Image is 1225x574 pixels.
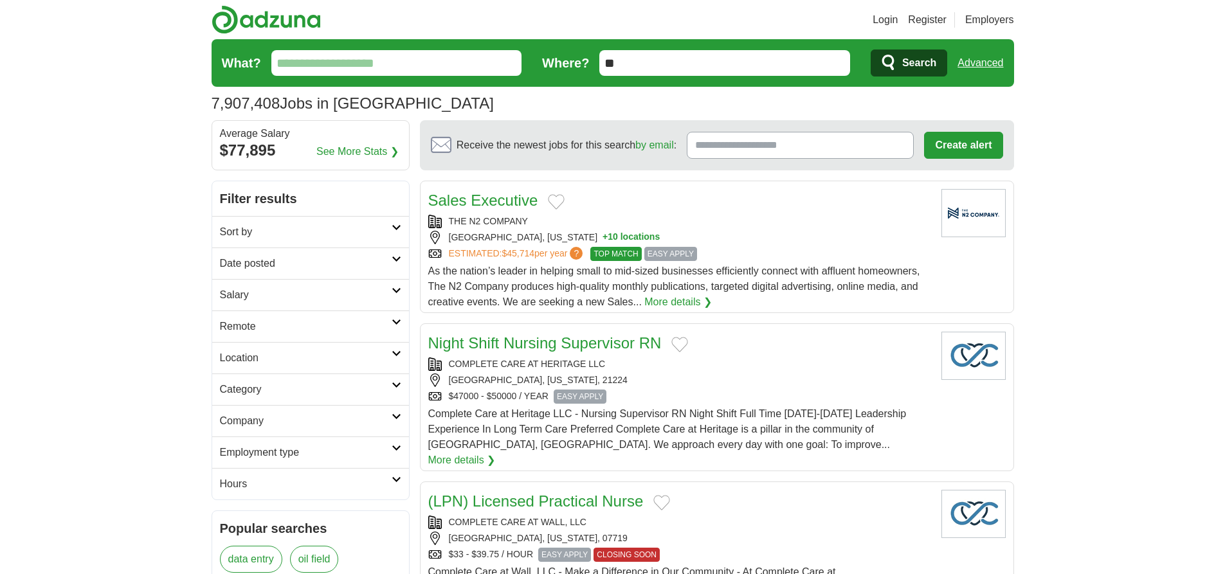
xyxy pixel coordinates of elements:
h2: Remote [220,319,392,334]
a: Category [212,373,409,405]
a: Date posted [212,247,409,279]
a: Company [212,405,409,436]
h2: Filter results [212,181,409,216]
div: $33 - $39.75 / HOUR [428,548,931,562]
h2: Category [220,382,392,397]
h2: Employment type [220,445,392,460]
h2: Popular searches [220,519,401,538]
button: Add to favorite jobs [548,194,565,210]
label: Where? [542,53,589,73]
a: Employers [965,12,1014,28]
span: As the nation’s leader in helping small to mid-sized businesses efficiently connect with affluent... [428,265,920,307]
span: EASY APPLY [538,548,591,562]
img: Company logo [941,332,1006,380]
a: Sort by [212,216,409,247]
a: data entry [220,546,282,573]
button: Create alert [924,132,1003,159]
a: Salary [212,279,409,310]
span: CLOSING SOON [594,548,660,562]
button: Add to favorite jobs [653,495,670,510]
div: COMPLETE CARE AT HERITAGE LLC [428,357,931,371]
a: Night Shift Nursing Supervisor RN [428,334,662,352]
h2: Sort by [220,224,392,240]
a: Advanced [957,50,1003,76]
span: Receive the newest jobs for this search : [457,138,676,153]
a: See More Stats ❯ [316,144,399,159]
a: More details ❯ [428,453,496,468]
a: Remote [212,310,409,342]
span: EASY APPLY [554,390,606,404]
div: [GEOGRAPHIC_DATA], [US_STATE] [428,231,931,244]
a: oil field [290,546,339,573]
a: (LPN) Licensed Practical Nurse [428,492,644,510]
span: Search [902,50,936,76]
span: EASY APPLY [644,247,697,261]
div: [GEOGRAPHIC_DATA], [US_STATE], 07719 [428,532,931,545]
h2: Location [220,350,392,366]
div: THE N2 COMPANY [428,215,931,228]
img: Adzuna logo [212,5,321,34]
img: Company logo [941,189,1006,237]
h2: Hours [220,476,392,492]
div: [GEOGRAPHIC_DATA], [US_STATE], 21224 [428,373,931,387]
button: +10 locations [603,231,660,244]
a: More details ❯ [644,294,712,310]
span: ? [570,247,583,260]
span: 7,907,408 [212,92,280,115]
span: $45,714 [502,248,534,258]
div: $47000 - $50000 / YEAR [428,390,931,404]
a: ESTIMATED:$45,714per year? [449,247,586,261]
a: Login [873,12,898,28]
a: Location [212,342,409,373]
a: by email [635,139,674,150]
a: Employment type [212,436,409,468]
label: What? [222,53,261,73]
h2: Company [220,413,392,429]
h2: Date posted [220,256,392,271]
span: Complete Care at Heritage LLC - Nursing Supervisor RN Night Shift Full Time [DATE]-[DATE] Leaders... [428,408,907,450]
h1: Jobs in [GEOGRAPHIC_DATA] [212,94,494,112]
img: Company logo [941,490,1006,538]
a: Hours [212,468,409,499]
span: TOP MATCH [590,247,641,261]
button: Search [871,49,947,76]
a: Register [908,12,947,28]
div: Average Salary [220,129,401,139]
h2: Salary [220,287,392,303]
div: COMPLETE CARE AT WALL, LLC [428,516,931,529]
a: Sales Executive [428,192,538,209]
div: $77,895 [220,139,401,162]
button: Add to favorite jobs [671,337,688,352]
span: + [603,231,608,244]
